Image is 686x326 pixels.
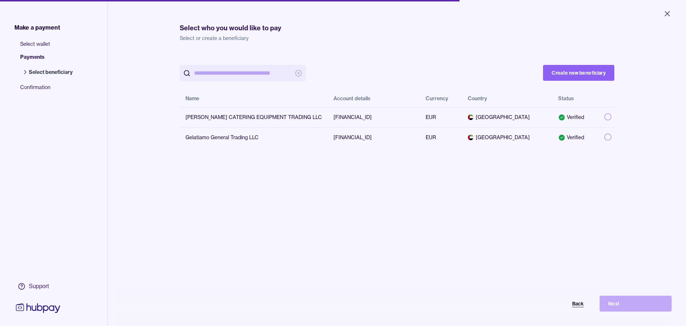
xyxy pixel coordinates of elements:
[558,114,593,121] div: Verified
[29,282,49,290] div: Support
[20,84,80,97] span: Confirmation
[654,6,680,22] button: Close
[180,90,328,107] th: Name
[14,279,62,294] a: Support
[194,65,291,81] input: search
[468,134,547,141] span: [GEOGRAPHIC_DATA]
[328,107,420,127] td: [FINANCIAL_ID]
[468,114,547,121] span: [GEOGRAPHIC_DATA]
[328,127,420,147] td: [FINANCIAL_ID]
[185,134,322,141] div: Gelatiamo General Trading LLC
[20,53,80,66] span: Payments
[328,90,420,107] th: Account details
[558,134,593,141] div: Verified
[185,114,322,121] div: [PERSON_NAME] CATERING EQUIPMENT TRADING LLC
[14,23,60,32] span: Make a payment
[29,69,73,76] span: Select beneficiary
[543,65,614,81] button: Create new beneficiary
[20,40,80,53] span: Select wallet
[420,90,462,107] th: Currency
[520,296,592,312] button: Back
[420,107,462,127] td: EUR
[180,23,614,33] h1: Select who you would like to pay
[462,90,552,107] th: Country
[552,90,598,107] th: Status
[420,127,462,147] td: EUR
[180,35,614,42] p: Select or create a beneficiary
